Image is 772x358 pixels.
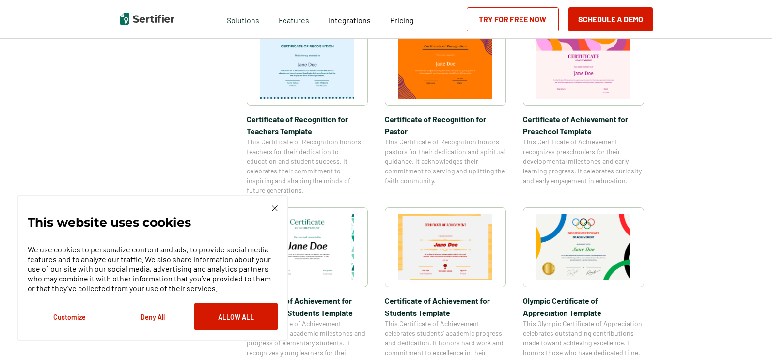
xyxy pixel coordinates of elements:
p: This website uses cookies [28,218,191,227]
span: Certificate of Achievement for Students Template [385,295,506,319]
a: Certificate of Recognition for PastorCertificate of Recognition for PastorThis Certificate of Rec... [385,26,506,195]
span: This Certificate of Achievement recognizes preschoolers for their developmental milestones and ea... [523,137,644,186]
a: Certificate of Recognition for Teachers TemplateCertificate of Recognition for Teachers TemplateT... [247,26,368,195]
img: Certificate of Recognition for Teachers Template [260,32,354,99]
img: Sertifier | Digital Credentialing Platform [120,13,174,25]
span: Features [279,13,309,25]
span: Olympic Certificate of Appreciation​ Template [523,295,644,319]
p: We use cookies to personalize content and ads, to provide social media features and to analyze ou... [28,245,278,293]
span: Pricing [390,16,414,25]
span: Certificate of Recognition for Pastor [385,113,506,137]
img: Cookie Popup Close [272,205,278,211]
img: Certificate of Recognition for Pastor [398,32,492,99]
span: Solutions [227,13,259,25]
img: Certificate of Achievement for Students Template [398,214,492,280]
button: Customize [28,303,111,330]
button: Allow All [194,303,278,330]
button: Schedule a Demo [568,7,653,31]
a: Certificate of Achievement for Preschool TemplateCertificate of Achievement for Preschool Templat... [523,26,644,195]
img: Olympic Certificate of Appreciation​ Template [536,214,630,280]
a: Integrations [329,13,371,25]
a: Try for Free Now [467,7,559,31]
img: Certificate of Achievement for Elementary Students Template [260,214,354,280]
span: Certificate of Achievement for Preschool Template [523,113,644,137]
img: Certificate of Achievement for Preschool Template [536,32,630,99]
span: This Certificate of Recognition honors pastors for their dedication and spiritual guidance. It ac... [385,137,506,186]
span: Integrations [329,16,371,25]
a: Pricing [390,13,414,25]
button: Deny All [111,303,194,330]
span: Certificate of Achievement for Elementary Students Template [247,295,368,319]
span: Certificate of Recognition for Teachers Template [247,113,368,137]
span: This Certificate of Recognition honors teachers for their dedication to education and student suc... [247,137,368,195]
